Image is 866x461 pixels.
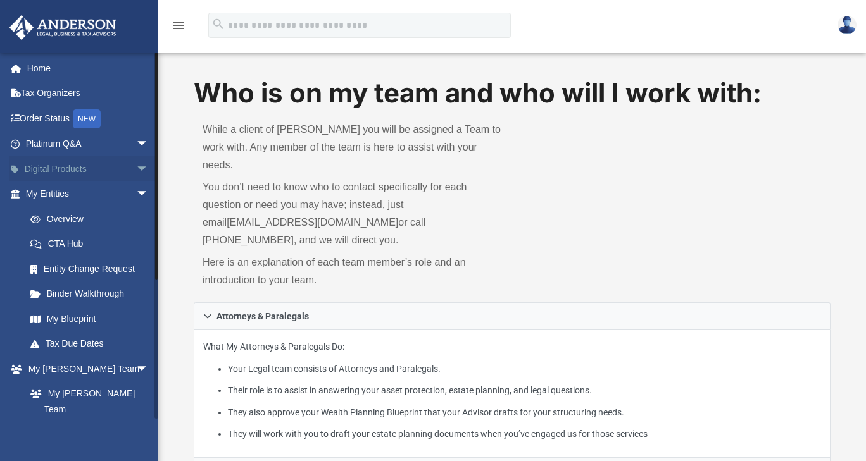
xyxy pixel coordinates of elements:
a: My Entitiesarrow_drop_down [9,181,168,207]
img: User Pic [838,16,857,34]
span: arrow_drop_down [136,356,161,382]
p: What My Attorneys & Paralegals Do: [203,339,821,442]
a: My Blueprint [18,306,161,331]
i: search [211,17,225,31]
a: Tax Due Dates [18,331,168,357]
a: Tax Organizers [9,81,168,106]
p: Here is an explanation of each team member’s role and an introduction to your team. [203,254,503,289]
h1: Who is on my team and who will I work with: [194,75,831,112]
a: Platinum Q&Aarrow_drop_down [9,132,168,157]
li: They will work with you to draft your estate planning documents when you’ve engaged us for those ... [228,426,821,442]
a: [EMAIL_ADDRESS][DOMAIN_NAME] [227,217,398,228]
a: Digital Productsarrow_drop_down [9,156,168,181]
div: NEW [73,109,101,128]
span: arrow_drop_down [136,156,161,182]
span: Attorneys & Paralegals [216,312,309,321]
img: Anderson Advisors Platinum Portal [6,15,120,40]
a: menu [171,24,186,33]
a: Order StatusNEW [9,106,168,132]
span: arrow_drop_down [136,132,161,157]
a: CTA Hub [18,231,168,257]
li: Your Legal team consists of Attorneys and Paralegals. [228,361,821,377]
a: Overview [18,206,168,231]
li: They also approve your Wealth Planning Blueprint that your Advisor drafts for your structuring ne... [228,405,821,421]
a: Binder Walkthrough [18,281,168,307]
p: You don’t need to know who to contact specifically for each question or need you may have; instea... [203,178,503,249]
a: Entity Change Request [18,256,168,281]
a: My [PERSON_NAME] Teamarrow_drop_down [9,356,161,381]
p: While a client of [PERSON_NAME] you will be assigned a Team to work with. Any member of the team ... [203,121,503,174]
div: Attorneys & Paralegals [194,330,831,458]
li: Their role is to assist in answering your asset protection, estate planning, and legal questions. [228,383,821,398]
span: arrow_drop_down [136,181,161,207]
a: Attorneys & Paralegals [194,302,831,330]
a: Home [9,56,168,81]
i: menu [171,18,186,33]
a: My [PERSON_NAME] Team [18,381,155,422]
